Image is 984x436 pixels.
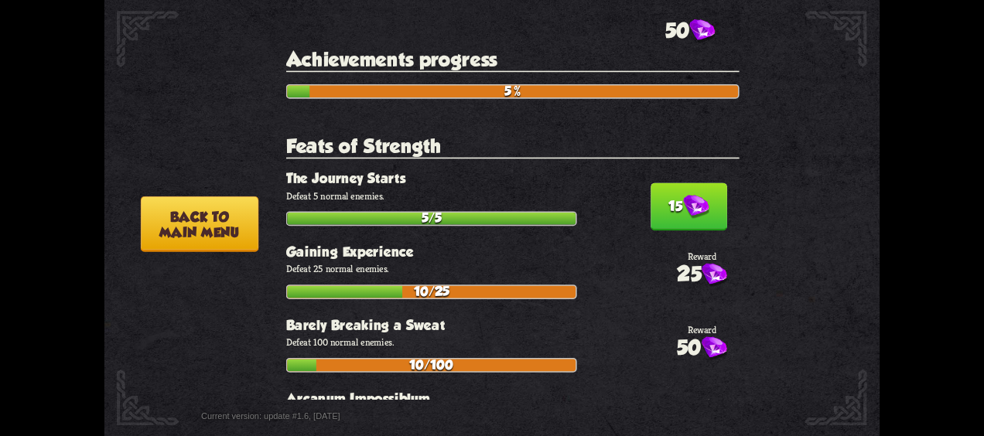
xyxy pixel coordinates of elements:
[286,171,740,186] h3: The Journey Starts
[286,390,740,406] h3: Arcanum Impossiblum
[141,196,258,252] button: Back tomain menu
[286,336,740,349] p: Defeat 100 normal enemies.
[287,359,576,372] div: 10/100
[665,19,716,44] div: 50
[677,262,727,288] div: 25
[286,135,740,159] h2: Feats of Strength
[201,404,439,427] div: Current version: update #1.6, [DATE]
[286,49,740,73] h2: Achievements progress
[702,264,727,288] img: gem.png
[287,213,576,225] div: 5/5
[287,286,576,298] div: 10/25
[286,317,740,332] h3: Barely Breaking a Sweat
[286,244,740,260] h3: Gaining Experience
[287,85,738,97] div: 5%
[677,336,727,361] div: 50
[683,195,709,219] img: gem.png
[689,19,715,43] img: gem.png
[286,263,740,275] p: Defeat 25 normal enemies.
[651,183,727,231] button: 15
[286,189,740,202] p: Defeat 5 normal enemies.
[702,337,727,361] img: gem.png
